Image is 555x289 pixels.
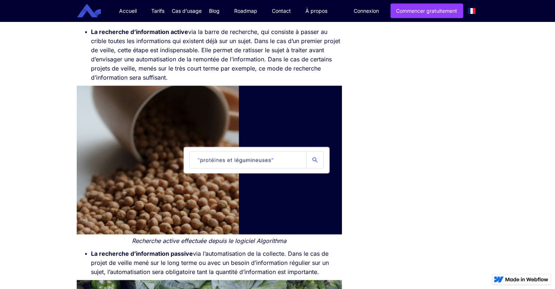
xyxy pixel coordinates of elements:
a: home [83,4,106,18]
strong: La recherche d’information active [91,28,189,35]
li: via l’automatisation de la collecte. Dans le cas de projet de veille mené sur le long terme ou av... [91,249,342,277]
div: Cas d'usage [172,7,202,15]
img: Recherche active effectuée depuis le logiciel Algorithma [77,86,342,235]
li: via la barre de recherche, qui consiste à passer au crible toutes les informations qui existent d... [91,27,342,82]
a: Connexion [349,4,385,18]
img: Made in Webflow [505,277,548,282]
a: Commencer gratuitement [391,4,463,18]
em: Recherche active effectuée depuis le logiciel Algorithma [132,237,286,244]
strong: La recherche d’information passive [91,250,193,257]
